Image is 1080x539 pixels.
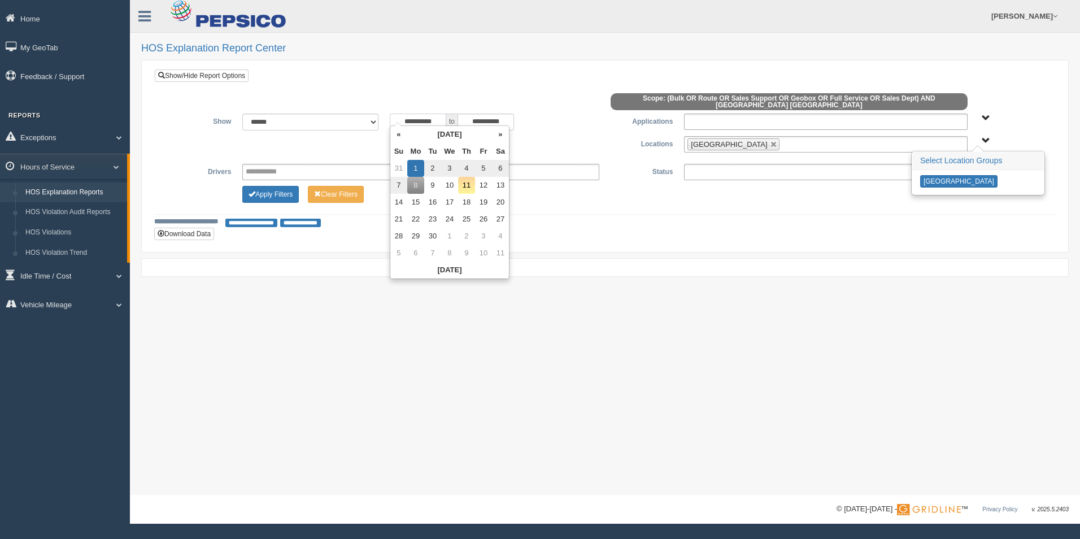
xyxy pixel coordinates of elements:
[407,143,424,160] th: Mo
[475,143,492,160] th: Fr
[458,228,475,245] td: 2
[492,177,509,194] td: 13
[424,211,441,228] td: 23
[446,114,458,131] span: to
[424,228,441,245] td: 30
[492,228,509,245] td: 4
[242,186,299,203] button: Change Filter Options
[475,177,492,194] td: 12
[441,211,458,228] td: 24
[407,228,424,245] td: 29
[982,506,1017,512] a: Privacy Policy
[458,177,475,194] td: 11
[407,160,424,177] td: 1
[441,194,458,211] td: 17
[441,228,458,245] td: 1
[308,186,364,203] button: Change Filter Options
[492,211,509,228] td: 27
[20,223,127,243] a: HOS Violations
[475,211,492,228] td: 26
[163,164,237,177] label: Drivers
[390,126,407,143] th: «
[605,114,678,127] label: Applications
[407,194,424,211] td: 15
[492,160,509,177] td: 6
[912,152,1044,170] h3: Select Location Groups
[691,140,767,149] span: [GEOGRAPHIC_DATA]
[424,143,441,160] th: Tu
[458,211,475,228] td: 25
[155,69,249,82] a: Show/Hide Report Options
[424,160,441,177] td: 2
[390,245,407,262] td: 5
[458,160,475,177] td: 4
[407,126,492,143] th: [DATE]
[605,136,678,150] label: Locations
[390,143,407,160] th: Su
[441,160,458,177] td: 3
[390,194,407,211] td: 14
[605,164,678,177] label: Status
[458,194,475,211] td: 18
[920,175,998,188] button: [GEOGRAPHIC_DATA]
[458,245,475,262] td: 9
[390,177,407,194] td: 7
[390,262,509,279] th: [DATE]
[407,245,424,262] td: 6
[492,194,509,211] td: 20
[390,160,407,177] td: 31
[154,228,214,240] button: Download Data
[424,177,441,194] td: 9
[163,114,237,127] label: Show
[390,211,407,228] td: 21
[475,245,492,262] td: 10
[458,143,475,160] th: Th
[1032,506,1069,512] span: v. 2025.5.2403
[492,143,509,160] th: Sa
[441,143,458,160] th: We
[441,177,458,194] td: 10
[441,245,458,262] td: 8
[424,245,441,262] td: 7
[407,177,424,194] td: 8
[20,243,127,263] a: HOS Violation Trend
[837,503,1069,515] div: © [DATE]-[DATE] - ™
[897,504,961,515] img: Gridline
[611,93,968,110] span: Scope: (Bulk OR Route OR Sales Support OR Geobox OR Full Service OR Sales Dept) AND [GEOGRAPHIC_D...
[390,228,407,245] td: 28
[141,43,1069,54] h2: HOS Explanation Report Center
[424,194,441,211] td: 16
[492,245,509,262] td: 11
[475,228,492,245] td: 3
[407,211,424,228] td: 22
[492,126,509,143] th: »
[20,182,127,203] a: HOS Explanation Reports
[475,194,492,211] td: 19
[475,160,492,177] td: 5
[20,202,127,223] a: HOS Violation Audit Reports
